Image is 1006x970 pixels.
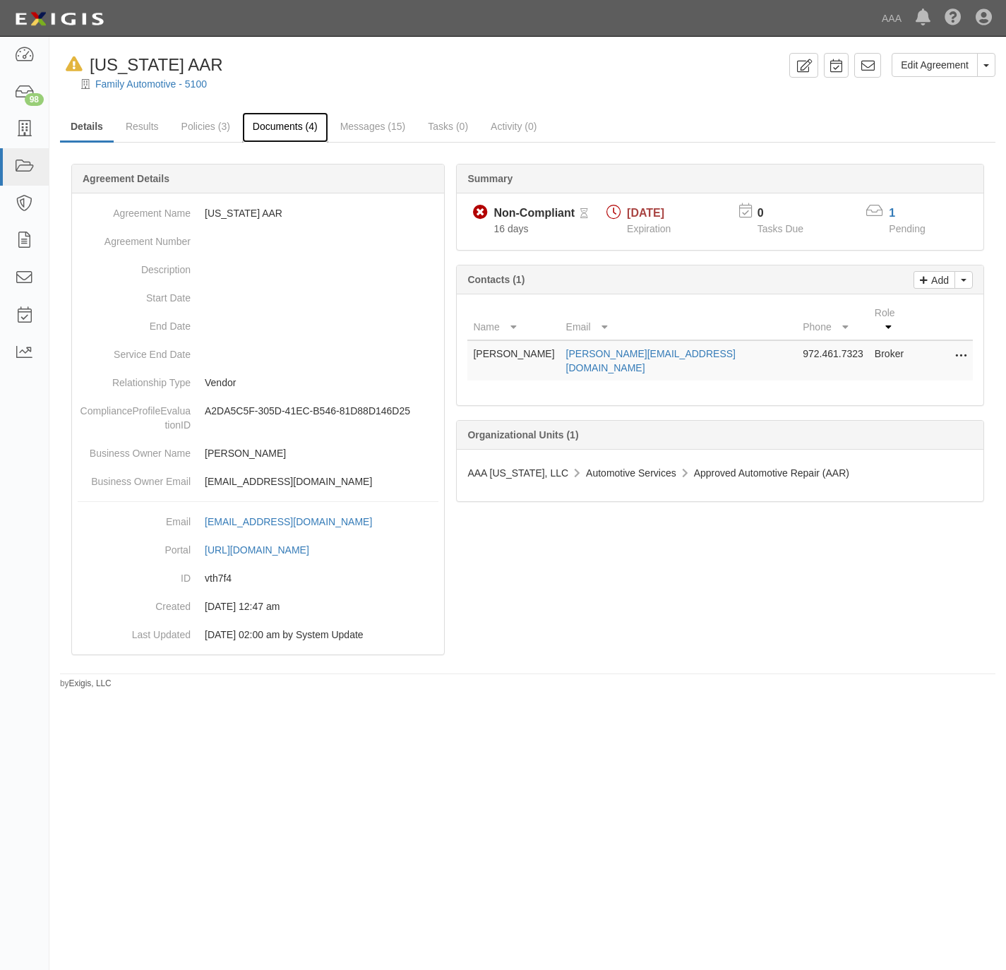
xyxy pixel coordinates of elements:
[171,112,241,140] a: Policies (3)
[78,592,191,613] dt: Created
[78,199,438,227] dd: [US_STATE] AAR
[797,340,869,381] td: 972.461.7323
[205,516,388,527] a: [EMAIL_ADDRESS][DOMAIN_NAME]
[467,173,513,184] b: Summary
[78,369,438,397] dd: Vendor
[889,207,895,219] a: 1
[115,112,169,140] a: Results
[417,112,479,140] a: Tasks (0)
[90,55,223,74] span: [US_STATE] AAR
[758,205,821,222] p: 0
[78,592,438,621] dd: [DATE] 12:47 am
[869,340,916,381] td: Broker
[78,564,438,592] dd: vth7f4
[78,621,438,649] dd: [DATE] 02:00 am by System Update
[586,467,676,479] span: Automotive Services
[60,112,114,143] a: Details
[11,6,108,32] img: logo-5460c22ac91f19d4615b14bd174203de0afe785f0fc80cf4dbbc73dc1793850b.png
[330,112,417,140] a: Messages (15)
[83,173,169,184] b: Agreement Details
[205,515,372,529] div: [EMAIL_ADDRESS][DOMAIN_NAME]
[928,272,949,288] p: Add
[580,209,588,219] i: Pending Review
[869,300,916,340] th: Role
[493,205,575,222] div: Non-Compliant
[627,207,664,219] span: [DATE]
[205,544,325,556] a: [URL][DOMAIN_NAME]
[889,223,925,234] span: Pending
[467,467,568,479] span: AAA [US_STATE], LLC
[78,564,191,585] dt: ID
[78,467,191,489] dt: Business Owner Email
[78,284,191,305] dt: Start Date
[69,678,112,688] a: Exigis, LLC
[467,340,560,381] td: [PERSON_NAME]
[78,199,191,220] dt: Agreement Name
[467,274,525,285] b: Contacts (1)
[242,112,328,143] a: Documents (4)
[467,429,578,441] b: Organizational Units (1)
[78,256,191,277] dt: Description
[797,300,869,340] th: Phone
[205,446,438,460] p: [PERSON_NAME]
[78,621,191,642] dt: Last Updated
[205,404,438,418] p: A2DA5C5F-305D-41EC-B546-81D88D146D25
[566,348,736,373] a: [PERSON_NAME][EMAIL_ADDRESS][DOMAIN_NAME]
[78,227,191,249] dt: Agreement Number
[95,78,207,90] a: Family Automotive - 5100
[78,508,191,529] dt: Email
[78,397,191,432] dt: ComplianceProfileEvaluationID
[25,93,44,106] div: 98
[945,10,962,27] i: Help Center - Complianz
[78,439,191,460] dt: Business Owner Name
[694,467,849,479] span: Approved Automotive Repair (AAR)
[66,57,83,72] i: In Default since 09/28/2025
[480,112,547,140] a: Activity (0)
[78,369,191,390] dt: Relationship Type
[758,223,803,234] span: Tasks Due
[892,53,978,77] a: Edit Agreement
[60,53,223,77] div: Texas AAR
[78,340,191,361] dt: Service End Date
[60,678,112,690] small: by
[561,300,798,340] th: Email
[493,223,528,234] span: Since 09/13/2025
[467,300,560,340] th: Name
[875,4,909,32] a: AAA
[627,223,671,234] span: Expiration
[78,312,191,333] dt: End Date
[473,205,488,220] i: Non-Compliant
[205,474,438,489] p: [EMAIL_ADDRESS][DOMAIN_NAME]
[78,536,191,557] dt: Portal
[914,271,955,289] a: Add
